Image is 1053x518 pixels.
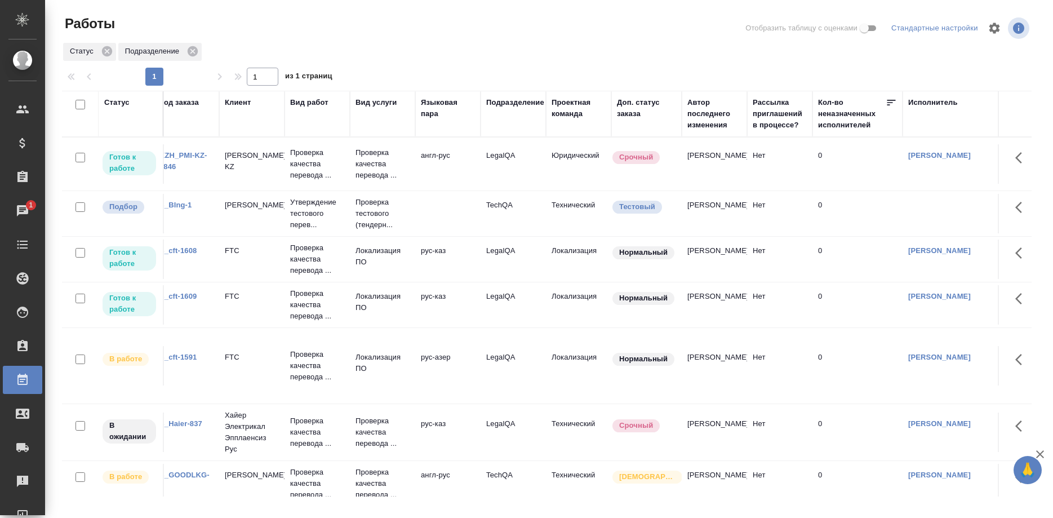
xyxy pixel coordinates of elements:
p: FTC [225,245,279,256]
button: Здесь прячутся важные кнопки [1008,144,1036,171]
p: Готов к работе [109,247,149,269]
p: Нормальный [619,353,668,365]
td: [PERSON_NAME] [682,346,747,386]
button: Здесь прячутся важные кнопки [1008,194,1036,221]
div: split button [888,20,981,37]
p: Проверка качества перевода ... [290,288,344,322]
span: 🙏 [1018,458,1037,482]
p: Тестовый [619,201,655,212]
td: TechQA [481,194,546,233]
p: Срочный [619,420,653,431]
p: Проверка качества перевода ... [356,147,410,181]
td: рус-каз [415,413,481,452]
p: [PERSON_NAME] [225,470,279,481]
td: LegalQA [481,285,546,325]
a: S_cft-1609 [159,292,197,300]
p: [PERSON_NAME] KZ [225,150,279,172]
td: 0 [812,144,903,184]
td: англ-рус [415,144,481,184]
p: Подразделение [125,46,183,57]
td: [PERSON_NAME] [682,240,747,279]
p: Проверка качества перевода ... [290,242,344,276]
a: S_BIng-1 [159,201,192,209]
p: Проверка качества перевода ... [290,349,344,383]
a: [PERSON_NAME] [908,419,971,428]
div: Проектная команда [552,97,606,119]
p: Локализация ПО [356,245,410,268]
td: [PERSON_NAME] [682,285,747,325]
button: Здесь прячутся важные кнопки [1008,285,1036,312]
div: Код заказа [159,97,199,108]
button: 🙏 [1014,456,1042,484]
td: Нет [747,144,812,184]
span: из 1 страниц [285,69,332,86]
a: S_GOODLKG-1 [159,471,210,490]
td: Юридический [546,144,611,184]
td: Нет [747,240,812,279]
td: 0 [812,346,903,386]
p: Нормальный [619,293,668,304]
div: Вид работ [290,97,328,108]
td: 0 [812,464,903,503]
a: [PERSON_NAME] [908,151,971,160]
td: англ-рус [415,464,481,503]
td: LegalQA [481,413,546,452]
span: Отобразить таблицу с оценками [745,23,857,34]
td: LegalQA [481,346,546,386]
p: Статус [70,46,97,57]
a: [PERSON_NAME] [908,353,971,361]
button: Здесь прячутся важные кнопки [1008,413,1036,440]
td: Нет [747,285,812,325]
div: Статус [63,43,116,61]
div: Кол-во неназначенных исполнителей [818,97,886,131]
p: [DEMOGRAPHIC_DATA] [619,471,676,482]
p: Локализация ПО [356,291,410,313]
td: LegalQA [481,144,546,184]
p: Готов к работе [109,152,149,174]
td: 0 [812,413,903,452]
td: Технический [546,464,611,503]
span: Посмотреть информацию [1008,17,1032,39]
p: В работе [109,353,142,365]
p: Проверка качества перевода ... [356,467,410,501]
div: Исполнитель [908,97,958,108]
td: Технический [546,194,611,233]
td: [PERSON_NAME] [682,464,747,503]
p: Подбор [109,201,137,212]
td: 0 [812,285,903,325]
td: 0 [812,194,903,233]
a: S_Haier-837 [159,419,202,428]
div: Исполнитель назначен, приступать к работе пока рано [101,418,157,445]
span: Настроить таблицу [981,15,1008,42]
td: Локализация [546,346,611,386]
td: [PERSON_NAME] [682,413,747,452]
div: Исполнитель может приступить к работе [101,291,157,317]
div: Клиент [225,97,251,108]
td: Нет [747,194,812,233]
p: Проверка качества перевода ... [356,415,410,449]
p: Проверка качества перевода ... [290,147,344,181]
p: Локализация ПО [356,352,410,374]
div: Доп. статус заказа [617,97,676,119]
td: TechQA [481,464,546,503]
a: S_cft-1608 [159,246,197,255]
span: Работы [62,15,115,33]
div: Исполнитель может приступить к работе [101,150,157,176]
td: Нет [747,464,812,503]
a: [PERSON_NAME] [908,292,971,300]
p: [PERSON_NAME] [225,200,279,211]
div: Языковая пара [421,97,475,119]
td: 0 [812,240,903,279]
div: Исполнитель может приступить к работе [101,245,157,272]
div: Подразделение [118,43,202,61]
p: Нормальный [619,247,668,258]
p: Проверка тестового (тендерн... [356,197,410,231]
p: Проверка качества перевода ... [290,467,344,501]
div: Исполнитель выполняет работу [101,470,157,485]
td: Нет [747,346,812,386]
a: S_cft-1591 [159,353,197,361]
div: Автор последнего изменения [687,97,741,131]
div: Можно подбирать исполнителей [101,200,157,215]
td: рус-азер [415,346,481,386]
button: Здесь прячутся важные кнопки [1008,240,1036,267]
